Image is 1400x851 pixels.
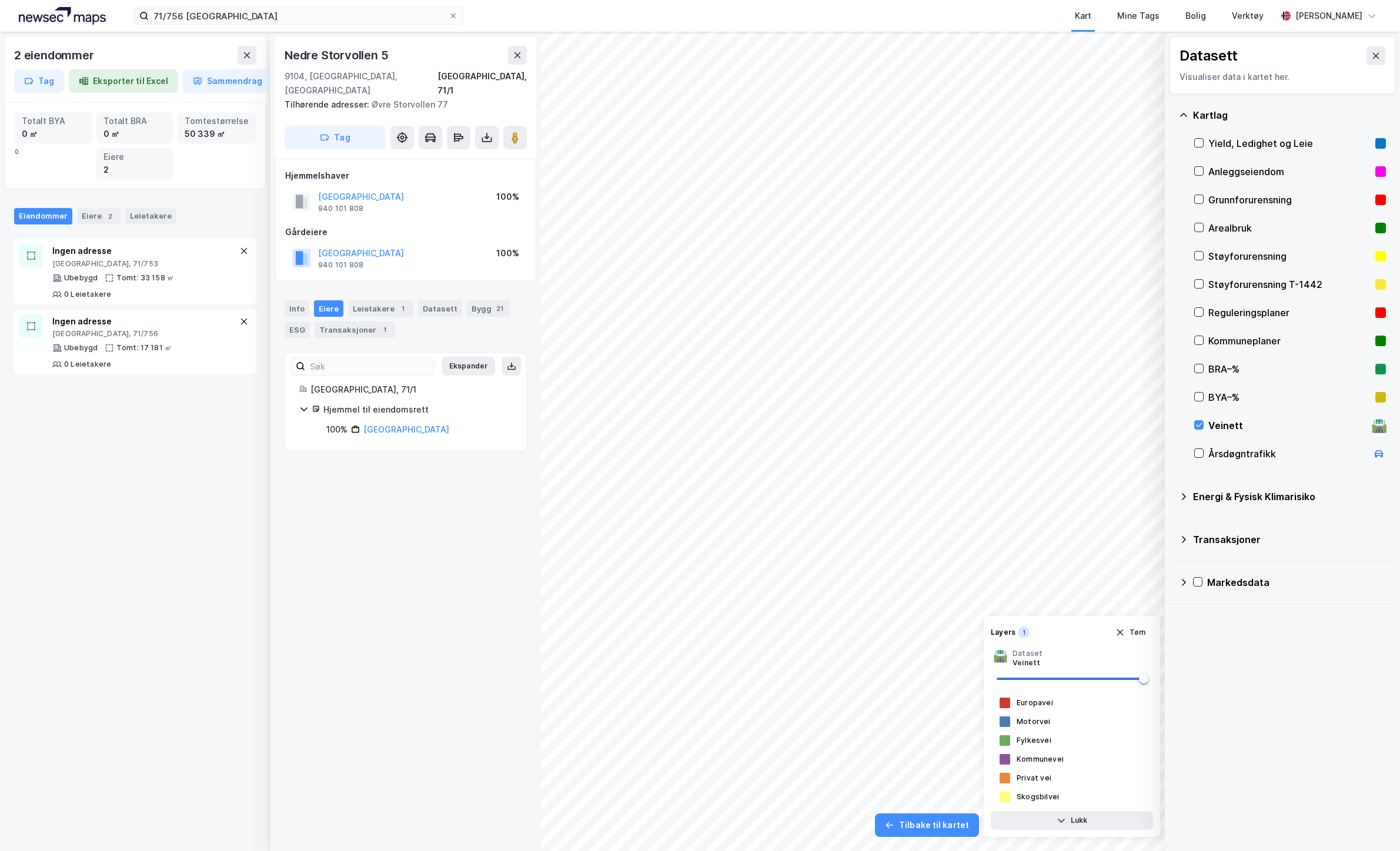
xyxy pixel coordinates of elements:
div: Visualiser data i kartet her. [1180,70,1385,84]
div: Transaksjoner [315,321,395,338]
div: 1 [379,324,390,336]
div: Årsdøgntrafikk [1208,447,1367,461]
div: Energi & Fysisk Klimarisiko [1193,490,1386,504]
div: Tomt: 33 158 ㎡ [116,273,174,283]
div: Markedsdata [1207,575,1386,589]
div: Hjemmelshaver [285,169,526,183]
div: Eiere [103,150,166,163]
div: 0 Leietakere [64,290,111,299]
div: 1 [397,303,409,314]
div: 🛣️ [993,649,1008,668]
div: Leietakere [348,300,413,317]
div: Øvre Storvollen 77 [285,98,517,112]
div: 0 ㎡ [103,128,166,140]
div: Kontrollprogram for chat [1341,795,1400,851]
div: Leietakere [125,208,176,225]
div: 21 [494,303,506,314]
div: Info [285,300,309,317]
button: Tag [14,69,64,93]
div: 0 ㎡ [22,128,85,140]
div: 2 [104,210,116,222]
div: Ubebygd [64,343,98,353]
input: Søk [305,357,434,375]
div: 940 101 808 [318,204,363,213]
img: logo.a4113a55bc3d86da70a041830d287a7e.svg [19,7,106,25]
div: Motorvei [1017,717,1051,726]
div: Totalt BRA [103,115,166,128]
div: 9104, [GEOGRAPHIC_DATA], [GEOGRAPHIC_DATA] [285,69,437,98]
div: Kartlag [1193,108,1386,122]
div: Nedre Storvollen 5 [285,46,390,65]
div: Datasett [1180,46,1238,65]
div: Europavei [1017,698,1053,708]
div: Kommuneplaner [1208,334,1371,348]
div: Ingen adresse [52,244,237,258]
button: Tøm [1108,623,1153,642]
div: 50 339 ㎡ [185,128,249,140]
input: Søk på adresse, matrikkel, gårdeiere, leietakere eller personer [149,7,449,25]
div: Verktøy [1232,9,1264,23]
div: Datasett [418,300,462,317]
div: Privat vei [1017,773,1051,783]
div: Tomtestørrelse [185,115,249,128]
button: Tilbake til kartet [875,813,979,837]
div: Totalt BYA [22,115,85,128]
div: 2 [103,163,166,176]
div: ESG [285,321,310,338]
div: Eiendommer [14,208,72,225]
div: 1 [1018,626,1030,638]
div: Støyforurensning [1208,249,1371,263]
div: Grunnforurensning [1208,193,1371,207]
div: Støyforurensning T-1442 [1208,277,1371,292]
div: Ingen adresse [52,314,237,329]
div: 100% [496,246,519,260]
div: Hjemmel til eiendomsrett [323,403,512,417]
iframe: Chat Widget [1341,795,1400,851]
div: [PERSON_NAME] [1295,9,1362,23]
div: Arealbruk [1208,221,1371,235]
div: 0 [15,112,256,179]
div: Anleggseiendom [1208,165,1371,179]
div: Bygg [467,300,510,317]
div: 🛣️ [1371,418,1387,433]
a: [GEOGRAPHIC_DATA] [363,424,449,434]
div: Layers [991,628,1015,637]
div: [GEOGRAPHIC_DATA], 71/1 [437,69,527,98]
div: Tomt: 17 181 ㎡ [116,343,172,353]
div: Ubebygd [64,273,98,283]
div: 2 eiendommer [14,46,96,65]
div: BRA–% [1208,362,1371,376]
div: [GEOGRAPHIC_DATA], 71/1 [310,383,512,397]
button: Eksporter til Excel [69,69,178,93]
div: 100% [326,423,348,437]
div: Skogsbilvei [1017,792,1059,802]
div: 100% [496,190,519,204]
div: BYA–% [1208,390,1371,404]
div: [GEOGRAPHIC_DATA], 71/753 [52,259,237,269]
div: Veinett [1208,418,1367,433]
div: Kart [1075,9,1091,23]
div: 0 Leietakere [64,360,111,369]
button: Lukk [991,811,1153,830]
div: Yield, Ledighet og Leie [1208,136,1371,150]
div: Dataset [1013,649,1043,658]
div: Reguleringsplaner [1208,306,1371,320]
div: Veinett [1013,658,1043,668]
div: Fylkesvei [1017,736,1051,745]
div: Kommunevei [1017,755,1064,764]
div: Transaksjoner [1193,532,1386,547]
div: Mine Tags [1117,9,1160,23]
button: Tag [285,126,386,149]
div: [GEOGRAPHIC_DATA], 71/756 [52,329,237,339]
button: Ekspander [442,357,495,376]
div: Bolig [1185,9,1206,23]
button: Sammendrag [183,69,272,93]
span: Tilhørende adresser: [285,99,372,109]
div: Gårdeiere [285,225,526,239]
div: Eiere [77,208,121,225]
div: Eiere [314,300,343,317]
div: 940 101 808 [318,260,363,270]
